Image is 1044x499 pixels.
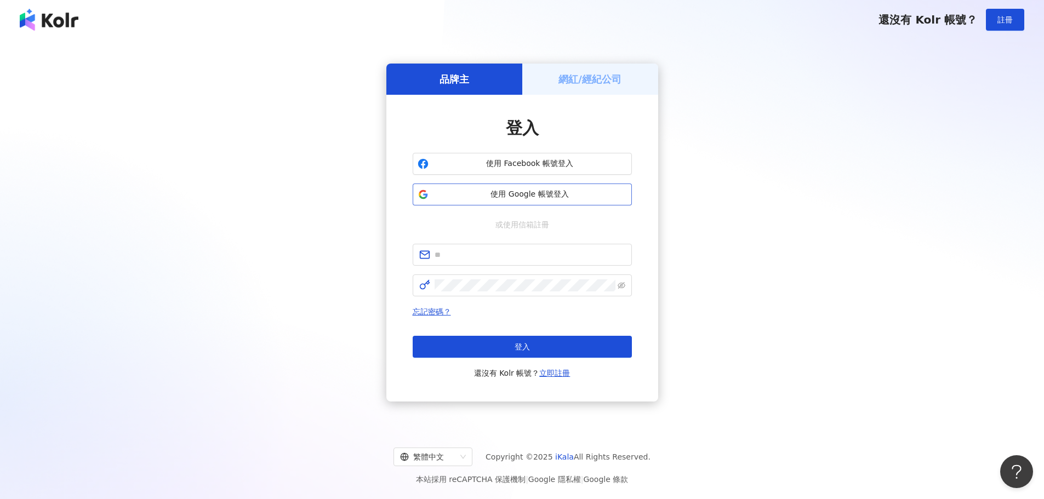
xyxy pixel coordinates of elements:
[558,72,621,86] h5: 網紅/經紀公司
[583,475,628,484] a: Google 條款
[440,72,469,86] h5: 品牌主
[878,13,977,26] span: 還沒有 Kolr 帳號？
[555,452,574,461] a: iKala
[20,9,78,31] img: logo
[400,448,456,466] div: 繁體中文
[433,158,627,169] span: 使用 Facebook 帳號登入
[413,183,632,205] button: 使用 Google 帳號登入
[486,450,651,463] span: Copyright © 2025 All Rights Reserved.
[506,118,539,137] span: 登入
[618,282,625,289] span: eye-invisible
[413,336,632,358] button: 登入
[539,369,570,377] a: 立即註冊
[997,15,1013,24] span: 註冊
[986,9,1024,31] button: 註冊
[581,475,584,484] span: |
[413,153,632,175] button: 使用 Facebook 帳號登入
[528,475,581,484] a: Google 隱私權
[433,189,627,200] span: 使用 Google 帳號登入
[1000,455,1033,488] iframe: Help Scout Beacon - Open
[416,473,628,486] span: 本站採用 reCAPTCHA 保護機制
[515,342,530,351] span: 登入
[413,307,451,316] a: 忘記密碼？
[488,219,557,231] span: 或使用信箱註冊
[526,475,528,484] span: |
[474,366,571,380] span: 還沒有 Kolr 帳號？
